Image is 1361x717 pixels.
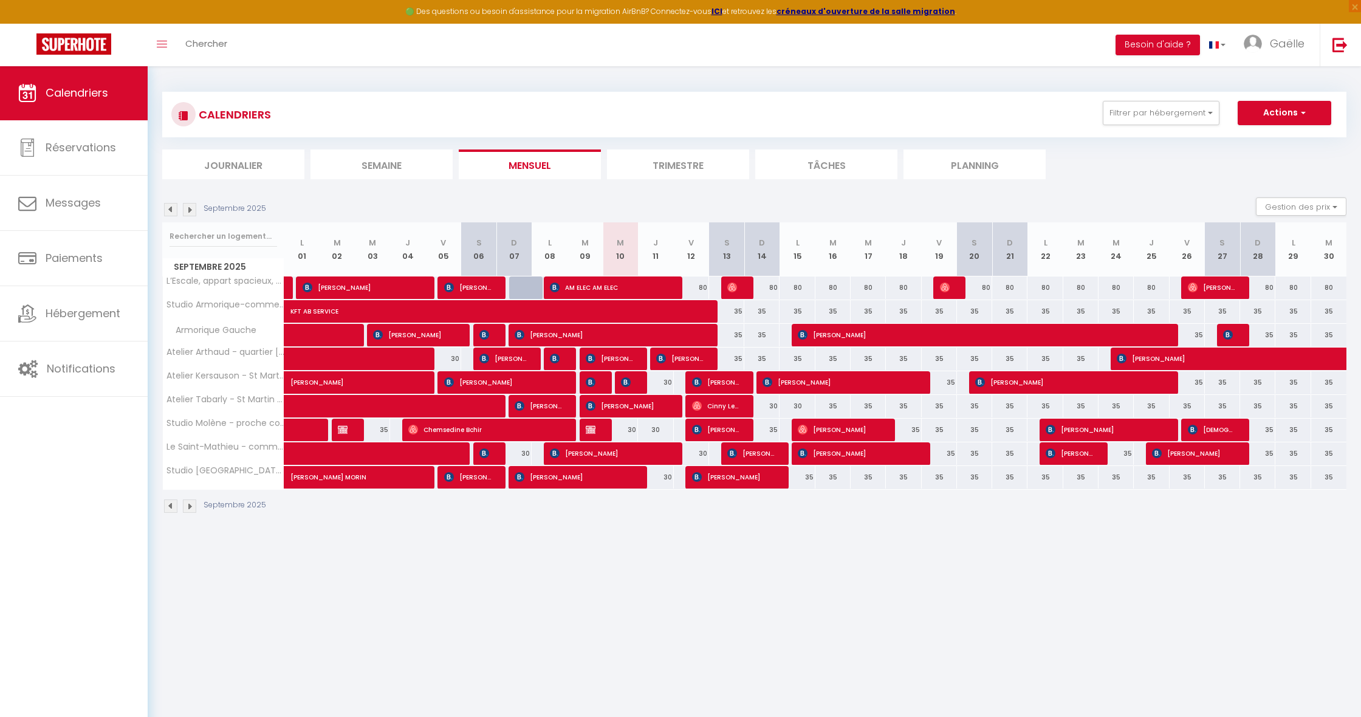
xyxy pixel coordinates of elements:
img: logout [1332,37,1348,52]
span: [PERSON_NAME] MORIN [290,459,402,482]
div: 35 [851,466,886,489]
div: 80 [851,276,886,299]
th: 25 [1134,222,1169,276]
div: 35 [1134,466,1169,489]
div: 35 [1063,348,1099,370]
span: [PERSON_NAME] [479,442,491,465]
div: 35 [744,300,780,323]
span: Chemsedine Bchir [408,418,561,441]
strong: créneaux d'ouverture de la salle migration [776,6,955,16]
div: 35 [815,466,851,489]
th: 10 [603,222,638,276]
div: 35 [1063,300,1099,323]
abbr: M [334,237,341,249]
span: [PERSON_NAME] [940,276,951,299]
span: Réservations [46,140,116,155]
th: 08 [532,222,567,276]
div: 35 [1170,324,1205,346]
div: 80 [992,276,1027,299]
div: 35 [957,395,992,417]
abbr: M [865,237,872,249]
div: 30 [638,371,673,394]
div: 35 [922,442,957,465]
div: 35 [1240,371,1275,394]
span: [PERSON_NAME] [1152,442,1234,465]
div: 35 [957,466,992,489]
div: 35 [922,348,957,370]
span: [PERSON_NAME] [798,442,915,465]
div: 35 [815,395,851,417]
div: 80 [1027,276,1063,299]
th: 20 [957,222,992,276]
div: 80 [886,276,921,299]
div: 35 [1240,419,1275,441]
span: Notifications [47,361,115,376]
th: 12 [674,222,709,276]
div: 35 [957,442,992,465]
p: Septembre 2025 [204,499,266,511]
div: 35 [1275,324,1311,346]
div: 35 [886,348,921,370]
div: 35 [851,395,886,417]
span: [PERSON_NAME] [798,418,880,441]
div: 35 [780,348,815,370]
span: [PERSON_NAME] El Younssi [DEMOGRAPHIC_DATA] [338,418,349,441]
span: AM ELEC AM ELEC [550,276,667,299]
span: [PERSON_NAME] [515,465,632,489]
div: 35 [1134,395,1169,417]
button: Besoin d'aide ? [1116,35,1200,55]
abbr: D [1007,237,1013,249]
div: 35 [922,300,957,323]
div: 35 [1311,466,1346,489]
div: 30 [638,419,673,441]
div: 35 [1099,466,1134,489]
div: 80 [1240,276,1275,299]
th: 03 [355,222,390,276]
abbr: J [901,237,906,249]
div: 35 [1170,395,1205,417]
abbr: J [653,237,658,249]
abbr: L [548,237,552,249]
div: 35 [744,348,780,370]
span: [PERSON_NAME] [1046,442,1092,465]
div: 35 [922,371,957,394]
div: 30 [638,466,673,489]
span: [PERSON_NAME] [444,276,491,299]
span: [PERSON_NAME] [692,371,739,394]
span: [PERSON_NAME] [586,347,633,370]
th: 02 [320,222,355,276]
span: [PERSON_NAME] [444,371,561,394]
div: 35 [992,419,1027,441]
div: 35 [1275,371,1311,394]
div: 80 [1311,276,1346,299]
div: 35 [709,300,744,323]
div: 35 [922,466,957,489]
a: ICI [711,6,722,16]
th: 06 [461,222,496,276]
div: 35 [1170,300,1205,323]
span: Atelier Kersauson - St Martin - tous commerces [165,371,286,380]
span: [PERSON_NAME] [290,365,402,388]
div: 35 [1027,300,1063,323]
th: 15 [780,222,815,276]
span: Cinny Le Marchand [692,394,739,417]
div: 80 [1099,276,1134,299]
abbr: L [796,237,800,249]
th: 23 [1063,222,1099,276]
abbr: M [369,237,376,249]
div: 30 [780,395,815,417]
abbr: M [829,237,837,249]
div: 35 [957,348,992,370]
abbr: D [511,237,517,249]
span: Chercher [185,37,227,50]
div: 35 [886,300,921,323]
span: [PERSON_NAME] [586,394,668,417]
div: 30 [603,419,638,441]
div: 35 [957,419,992,441]
span: [PERSON_NAME] [515,323,702,346]
p: Septembre 2025 [204,203,266,214]
div: 35 [1275,395,1311,417]
div: 35 [355,419,390,441]
div: 35 [1311,395,1346,417]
